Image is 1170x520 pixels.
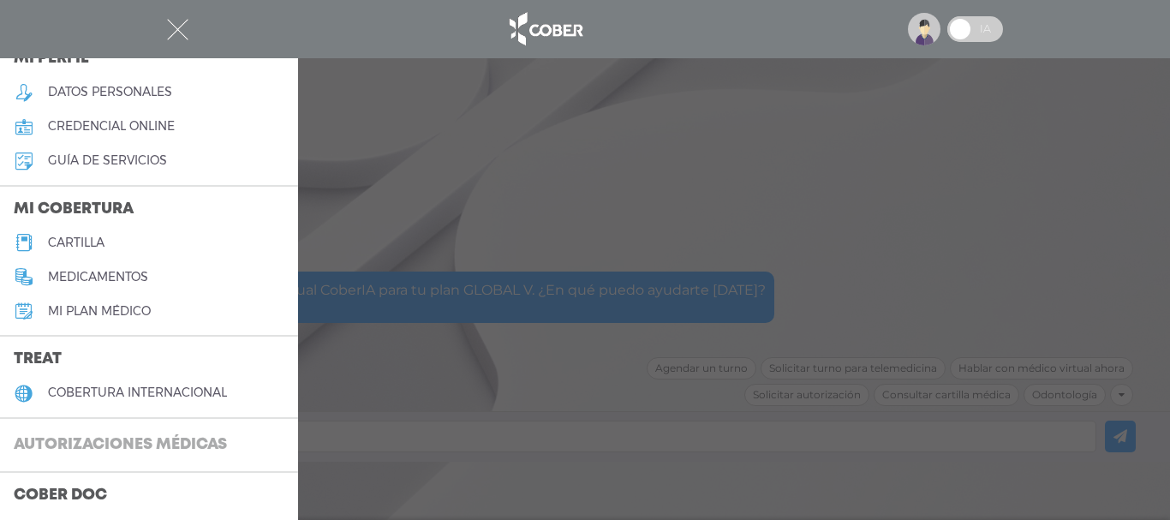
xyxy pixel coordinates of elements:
[908,13,940,45] img: profile-placeholder.svg
[48,153,167,168] h5: guía de servicios
[48,304,151,319] h5: Mi plan médico
[48,386,227,400] h5: cobertura internacional
[167,19,188,40] img: Cober_menu-close-white.svg
[48,85,172,99] h5: datos personales
[48,270,148,284] h5: medicamentos
[48,236,104,250] h5: cartilla
[500,9,590,50] img: logo_cober_home-white.png
[48,119,175,134] h5: credencial online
